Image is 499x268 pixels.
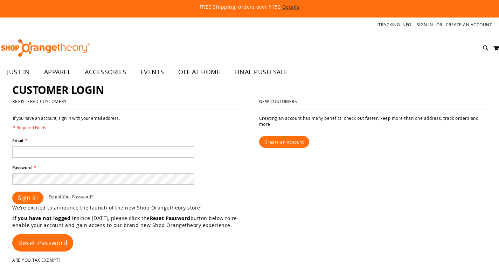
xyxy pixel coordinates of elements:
strong: New Customers [259,98,297,104]
a: Tracking Info [378,22,411,28]
span: Reset Password [18,239,67,247]
a: Create an Account [446,22,492,28]
a: Details [282,4,300,10]
p: FREE Shipping, orders over $150. [40,4,460,11]
a: Sign In [417,22,433,28]
span: JUST IN [7,64,30,80]
span: APPAREL [44,64,71,80]
a: Create an Account [259,136,310,148]
span: Email [12,138,23,144]
span: FINAL PUSH SALE [234,64,288,80]
span: OTF AT HOME [178,64,221,80]
a: FINAL PUSH SALE [227,64,295,80]
strong: Are You Tax Exempt? [12,257,61,263]
p: since [DATE], please click the button below to re-enable your account and gain access to our bran... [12,215,250,229]
a: OTF AT HOME [171,64,228,80]
span: Sign In [18,193,38,202]
span: Forgot Your Password? [49,194,93,199]
a: EVENTS [133,64,171,80]
a: ACCESSORIES [78,64,133,80]
strong: If you have not logged in [12,215,77,221]
strong: Reset Password [150,215,190,221]
span: ACCESSORIES [85,64,126,80]
button: Sign In [12,192,43,204]
span: * Required Fields [13,125,120,131]
p: Creating an account has many benefits: check out faster, keep more than one address, track orders... [259,115,487,127]
strong: Registered Customers [12,98,67,104]
span: EVENTS [140,64,164,80]
span: Password [12,165,32,171]
span: Customer Login [12,83,104,97]
span: Create an Account [265,139,304,145]
p: We’re excited to announce the launch of the new Shop Orangetheory store! [12,204,250,211]
legend: If you have an account, sign in with your email address. [12,115,120,131]
a: Reset Password [12,234,73,252]
a: APPAREL [37,64,78,80]
a: Forgot Your Password? [49,194,93,200]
